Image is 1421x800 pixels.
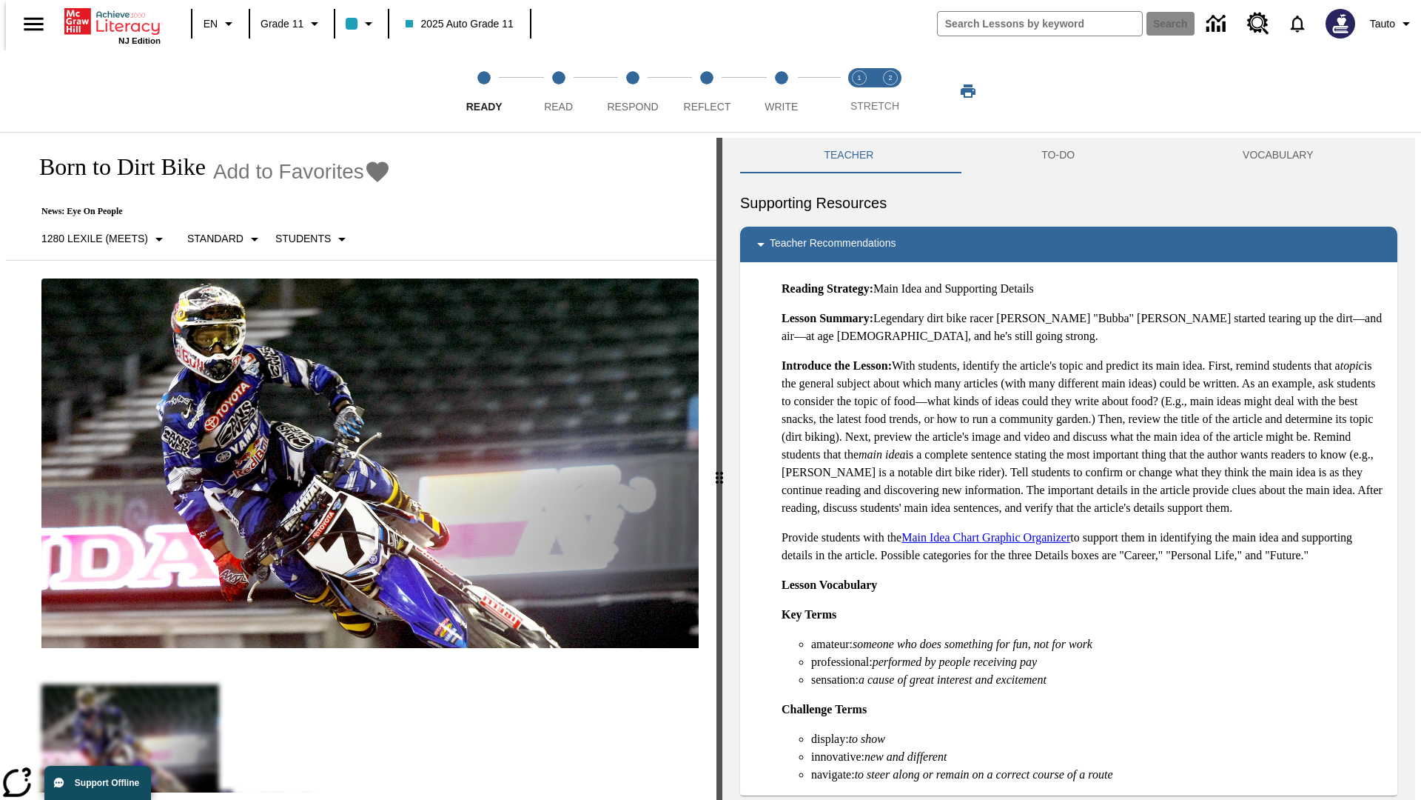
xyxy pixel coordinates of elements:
[255,10,329,37] button: Grade: Grade 11, Select a grade
[41,231,148,247] p: 1280 Lexile (Meets)
[811,671,1385,689] li: sensation:
[739,50,824,132] button: Write step 5 of 5
[716,138,722,800] div: Press Enter or Spacebar and then press right and left arrow keys to move the slider
[197,10,244,37] button: Language: EN, Select a language
[740,138,1397,173] div: Instructional Panel Tabs
[811,766,1385,784] li: navigate:
[684,101,731,113] span: Reflect
[888,74,892,81] text: 2
[782,529,1385,564] p: Provide students with the to support them in identifying the main idea and supporting details in ...
[24,153,206,181] h1: Born to Dirt Bike
[782,357,1385,517] p: With students, identify the article's topic and predict its main idea. First, remind students tha...
[859,673,1047,686] em: a cause of great interest and excitement
[782,359,892,372] strong: Introduce the Lesson:
[340,10,383,37] button: Class color is light blue. Change class color
[12,2,56,46] button: Open side menu
[740,191,1397,215] h6: Supporting Resources
[1340,359,1364,372] em: topic
[873,656,1037,668] em: performed by people receiving pay
[607,101,658,113] span: Respond
[261,16,303,32] span: Grade 11
[958,138,1159,173] button: TO-DO
[36,226,174,253] button: Select Lexile, 1280 Lexile (Meets)
[740,138,958,173] button: Teacher
[869,50,912,132] button: Stretch Respond step 2 of 2
[275,231,331,247] p: Students
[118,36,161,45] span: NJ Edition
[41,279,699,649] img: Motocross racer James Stewart flies through the air on his dirt bike.
[782,282,873,295] strong: Reading Strategy:
[782,312,873,324] strong: Lesson Summary:
[811,730,1385,748] li: display:
[944,78,992,104] button: Print
[1317,4,1364,43] button: Select a new avatar
[544,101,573,113] span: Read
[590,50,676,132] button: Respond step 3 of 5
[1197,4,1238,44] a: Data Center
[850,100,899,112] span: STRETCH
[782,280,1385,298] p: Main Idea and Supporting Details
[269,226,357,253] button: Select Student
[849,733,885,745] em: to show
[1238,4,1278,44] a: Resource Center, Will open in new tab
[187,231,243,247] p: Standard
[859,448,906,461] em: main idea
[853,638,1092,650] em: someone who does something for fun, not for work
[811,653,1385,671] li: professional:
[1278,4,1317,43] a: Notifications
[75,778,139,788] span: Support Offline
[515,50,601,132] button: Read step 2 of 5
[740,227,1397,262] div: Teacher Recommendations
[722,138,1415,800] div: activity
[901,531,1070,544] a: Main Idea Chart Graphic Organizer
[782,579,877,591] strong: Lesson Vocabulary
[938,12,1142,36] input: search field
[1370,16,1395,32] span: Tauto
[204,16,218,32] span: EN
[770,236,896,253] p: Teacher Recommendations
[811,636,1385,653] li: amateur:
[811,748,1385,766] li: innovative:
[1364,10,1421,37] button: Profile/Settings
[664,50,750,132] button: Reflect step 4 of 5
[855,768,1113,781] em: to steer along or remain on a correct course of a route
[838,50,881,132] button: Stretch Read step 1 of 2
[441,50,527,132] button: Ready step 1 of 5
[765,101,798,113] span: Write
[181,226,269,253] button: Scaffolds, Standard
[64,5,161,45] div: Home
[466,101,503,113] span: Ready
[782,703,867,716] strong: Challenge Terms
[864,750,947,763] em: new and different
[406,16,513,32] span: 2025 Auto Grade 11
[1159,138,1397,173] button: VOCABULARY
[24,206,391,217] p: News: Eye On People
[6,138,716,793] div: reading
[857,74,861,81] text: 1
[782,608,836,621] strong: Key Terms
[213,159,391,184] button: Add to Favorites - Born to Dirt Bike
[782,310,1385,345] p: Legendary dirt bike racer [PERSON_NAME] "Bubba" [PERSON_NAME] started tearing up the dirt—and air...
[1326,9,1355,39] img: Avatar
[213,160,364,184] span: Add to Favorites
[44,766,151,800] button: Support Offline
